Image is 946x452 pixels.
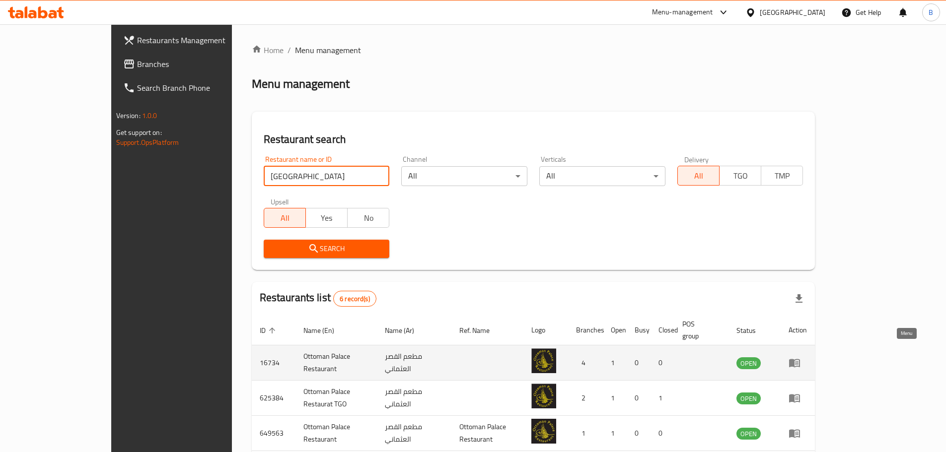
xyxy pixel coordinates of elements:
td: 0 [627,381,651,416]
td: 1 [603,416,627,451]
th: Closed [651,315,674,345]
span: Status [736,324,769,336]
span: Version: [116,109,141,122]
li: / [288,44,291,56]
span: OPEN [736,393,761,404]
span: 1.0.0 [142,109,157,122]
label: Upsell [271,198,289,205]
img: Ottoman Palace Restaurant [531,419,556,444]
td: 2 [568,381,603,416]
td: 16734 [252,345,295,381]
td: مطعم القصر العثماني [377,345,451,381]
td: 649563 [252,416,295,451]
button: No [347,208,389,228]
span: OPEN [736,358,761,369]
td: 1 [603,345,627,381]
div: All [539,166,665,186]
td: 0 [651,416,674,451]
td: 625384 [252,381,295,416]
label: Delivery [684,156,709,163]
img: Ottoman Palace Restaurant [531,348,556,373]
span: Ref. Name [459,324,503,336]
span: TMP [765,169,799,183]
td: 1 [568,416,603,451]
div: Menu [789,427,807,439]
span: Yes [310,211,344,225]
div: [GEOGRAPHIC_DATA] [760,7,825,18]
td: 4 [568,345,603,381]
a: Support.OpsPlatform [116,136,179,149]
button: Search [264,240,390,258]
button: All [677,166,720,186]
th: Branches [568,315,603,345]
nav: breadcrumb [252,44,815,56]
span: No [352,211,385,225]
td: 0 [627,345,651,381]
span: Get support on: [116,126,162,139]
h2: Menu management [252,76,350,92]
td: Ottoman Palace Restaurant [295,416,377,451]
span: ID [260,324,279,336]
div: OPEN [736,428,761,440]
button: TMP [761,166,803,186]
a: Search Branch Phone [115,76,269,100]
button: All [264,208,306,228]
span: POS group [682,318,717,342]
span: All [682,169,716,183]
td: 0 [627,416,651,451]
td: Ottoman Palace Restaurant [295,345,377,381]
input: Search for restaurant name or ID.. [264,166,390,186]
span: OPEN [736,428,761,440]
a: Restaurants Management [115,28,269,52]
span: B [929,7,933,18]
button: TGO [719,166,761,186]
td: Ottoman Palace Restaurant [451,416,523,451]
div: All [401,166,527,186]
div: Menu [789,392,807,404]
td: مطعم القصر العثماني [377,416,451,451]
span: TGO [724,169,757,183]
h2: Restaurants list [260,290,376,307]
td: 1 [651,381,674,416]
div: Export file [787,287,811,311]
span: 6 record(s) [334,294,376,304]
span: Name (En) [303,324,347,336]
td: مطعم القصر العثماني [377,381,451,416]
span: Search [272,243,382,255]
div: Menu-management [652,6,713,18]
a: Branches [115,52,269,76]
th: Logo [523,315,568,345]
span: Search Branch Phone [137,82,261,94]
th: Open [603,315,627,345]
td: 0 [651,345,674,381]
span: Restaurants Management [137,34,261,46]
td: 1 [603,381,627,416]
span: All [268,211,302,225]
span: Branches [137,58,261,70]
th: Busy [627,315,651,345]
h2: Restaurant search [264,132,803,147]
div: Total records count [333,291,376,307]
img: Ottoman Palace Restaurat TGO [531,384,556,408]
span: Menu management [295,44,361,56]
th: Action [781,315,815,345]
td: Ottoman Palace Restaurat TGO [295,381,377,416]
span: Name (Ar) [385,324,427,336]
button: Yes [305,208,348,228]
